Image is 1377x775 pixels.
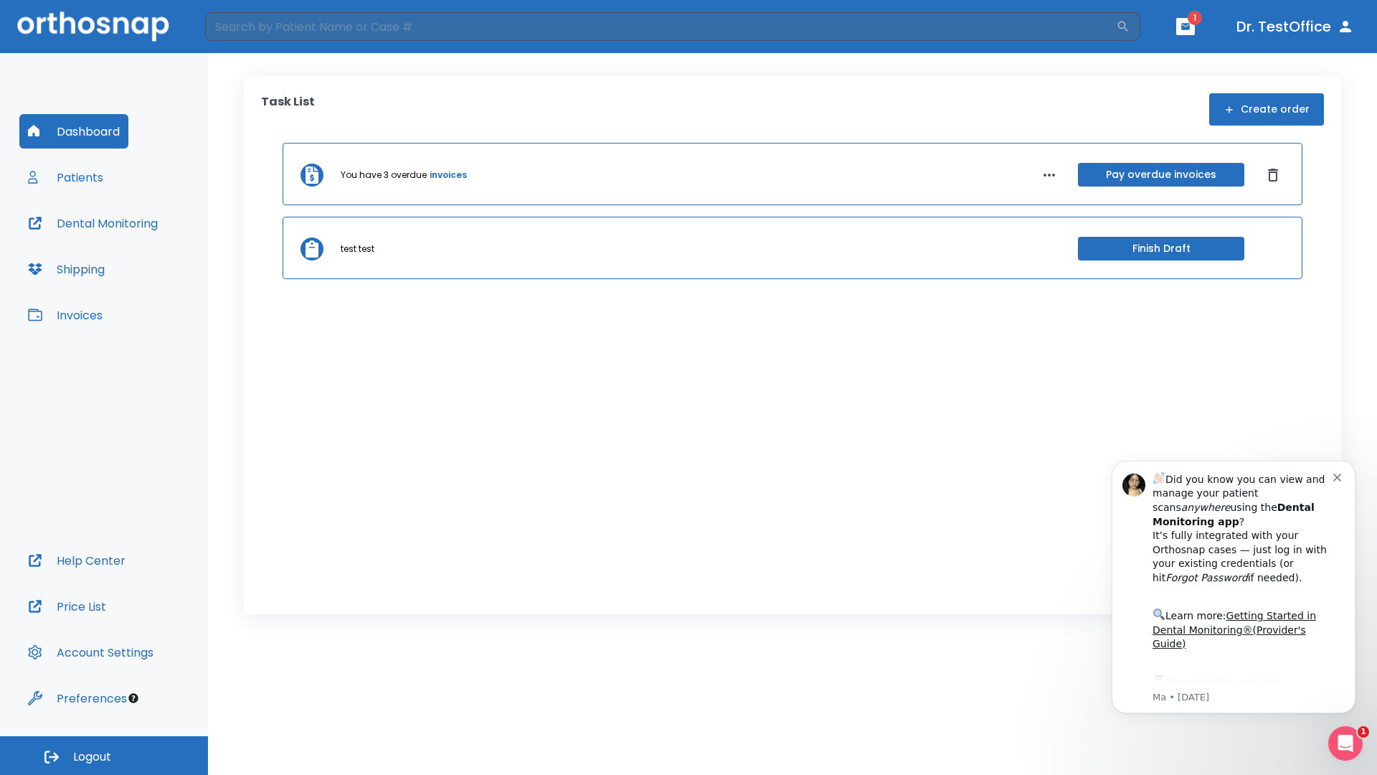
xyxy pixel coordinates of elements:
[62,234,243,307] div: Download the app: | ​ Let us know if you need help getting started!
[205,12,1116,41] input: Search by Patient Name or Case #
[1090,439,1377,736] iframe: Intercom notifications message
[62,252,243,265] p: Message from Ma, sent 3w ago
[17,11,169,41] img: Orthosnap
[341,169,427,182] p: You have 3 overdue
[19,681,136,715] button: Preferences
[73,749,111,765] span: Logout
[1078,163,1244,187] button: Pay overdue invoices
[1358,726,1369,738] span: 1
[19,206,166,240] button: Dental Monitoring
[243,31,255,42] button: Dismiss notification
[62,238,190,263] a: App Store
[1231,14,1360,39] button: Dr. TestOffice
[261,93,315,126] p: Task List
[1078,237,1244,260] button: Finish Draft
[19,589,115,624] button: Price List
[19,160,112,194] button: Patients
[19,252,113,286] button: Shipping
[19,298,111,332] button: Invoices
[341,243,374,255] p: test test
[1262,164,1284,187] button: Dismiss
[430,169,467,182] a: invoices
[19,635,162,670] button: Account Settings
[1328,726,1363,761] iframe: Intercom live chat
[127,692,140,705] div: Tooltip anchor
[1209,93,1324,126] button: Create order
[1188,11,1202,25] span: 1
[19,543,134,578] button: Help Center
[19,114,128,149] button: Dashboard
